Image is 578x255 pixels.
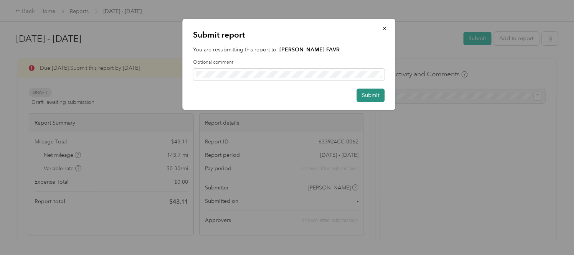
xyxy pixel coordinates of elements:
[193,30,385,40] p: Submit report
[535,212,578,255] iframe: Everlance-gr Chat Button Frame
[280,46,340,53] strong: [PERSON_NAME] FAVR
[193,46,385,54] p: You are resubmitting this report to:
[193,59,385,66] label: Optional comment
[357,89,385,102] button: Submit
